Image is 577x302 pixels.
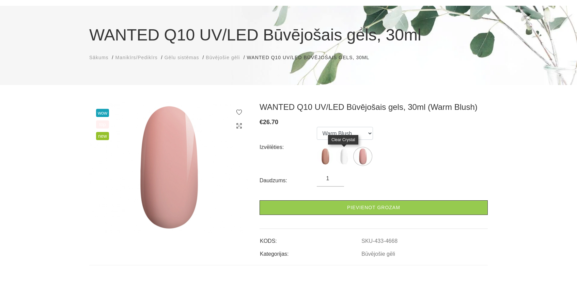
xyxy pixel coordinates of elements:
[115,54,157,61] a: Manikīrs/Pedikīrs
[89,55,109,60] span: Sākums
[89,102,249,233] img: WANTED Q10 UV/LED Būvējošais gels, 30ml
[115,55,157,60] span: Manikīrs/Pedikīrs
[260,200,488,215] a: Pievienot grozam
[361,238,397,244] a: SKU-433-4668
[96,132,109,140] span: new
[206,54,240,61] a: Būvējošie gēli
[263,119,278,125] span: 26.70
[260,102,488,112] h3: WANTED Q10 UV/LED Būvējošais gels, 30ml (Warm Blush)
[96,120,109,129] span: top
[247,54,376,61] li: WANTED Q10 UV/LED Būvējošais gels, 30ml
[206,55,240,60] span: Būvējošie gēli
[260,119,263,125] span: €
[89,23,488,47] h1: WANTED Q10 UV/LED Būvējošais gels, 30ml
[96,109,109,117] span: wow
[260,142,317,153] div: Izvēlēties:
[354,148,371,165] img: ...
[336,148,353,165] img: ...
[260,232,361,245] td: KODS:
[361,251,395,257] a: Būvējošie gēli
[260,175,317,186] div: Daudzums:
[260,245,361,258] td: Kategorijas:
[165,54,199,61] a: Gēlu sistēmas
[89,54,109,61] a: Sākums
[317,148,334,165] img: ...
[165,55,199,60] span: Gēlu sistēmas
